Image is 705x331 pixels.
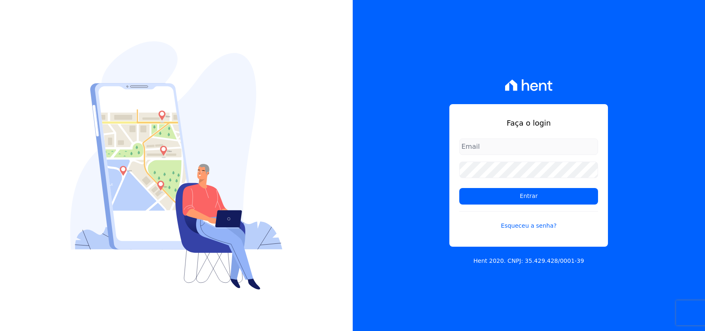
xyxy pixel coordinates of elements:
h1: Faça o login [459,117,598,129]
p: Hent 2020. CNPJ: 35.429.428/0001-39 [473,257,584,265]
img: Login [70,41,282,290]
input: Email [459,138,598,155]
input: Entrar [459,188,598,205]
a: Esqueceu a senha? [459,211,598,230]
